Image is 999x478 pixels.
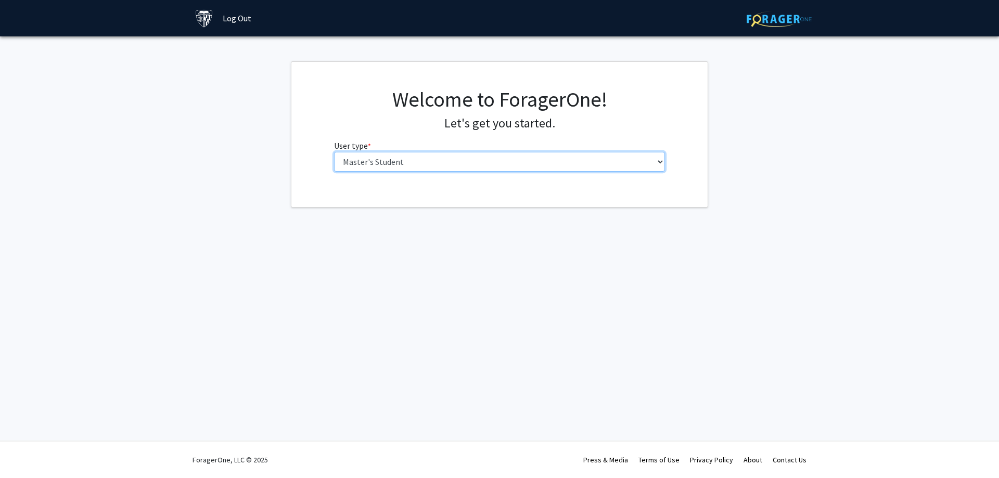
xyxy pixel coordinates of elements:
[195,9,213,28] img: Johns Hopkins University Logo
[638,455,680,464] a: Terms of Use
[193,442,268,478] div: ForagerOne, LLC © 2025
[334,139,371,152] label: User type
[747,11,812,27] img: ForagerOne Logo
[334,116,665,131] h4: Let's get you started.
[8,431,44,470] iframe: Chat
[583,455,628,464] a: Press & Media
[690,455,733,464] a: Privacy Policy
[334,87,665,112] h1: Welcome to ForagerOne!
[773,455,806,464] a: Contact Us
[744,455,762,464] a: About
